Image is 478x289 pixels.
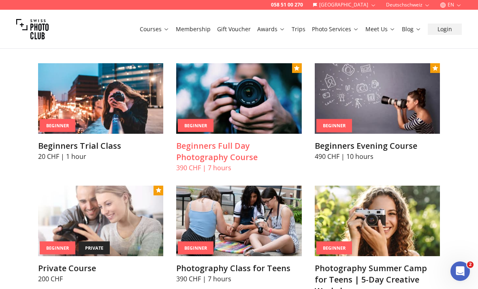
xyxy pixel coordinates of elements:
img: Private Course [38,186,163,256]
button: Membership [173,24,214,35]
iframe: Intercom live chat [450,261,470,281]
h3: Photography Class for Teens [176,263,301,274]
p: 490 CHF | 10 hours [315,152,440,161]
a: Photo Services [312,25,359,33]
div: Beginner [178,119,213,132]
button: Login [428,24,462,35]
button: Trips [288,24,309,35]
a: Beginners Evening CourseBeginnerBeginners Evening Course490 CHF | 10 hours [315,63,440,161]
a: Courses [140,25,169,33]
div: Beginner [178,241,213,255]
button: Meet Us [362,24,399,35]
a: Meet Us [365,25,395,33]
h3: Beginners Full Day Photography Course [176,140,301,163]
a: Awards [257,25,285,33]
div: Beginner [40,119,75,132]
img: Swiss photo club [16,13,49,45]
img: Beginners Evening Course [315,63,440,134]
button: Courses [137,24,173,35]
button: Photo Services [309,24,362,35]
img: Photography Class for Teens [176,186,301,256]
img: Beginners Trial Class [38,63,163,134]
a: Trips [292,25,305,33]
p: 200 CHF [38,274,163,284]
button: Blog [399,24,425,35]
a: Gift Voucher [217,25,251,33]
div: private [79,241,110,255]
h3: Private Course [38,263,163,274]
p: 390 CHF | 7 hours [176,274,301,284]
div: Beginner [40,241,75,255]
a: Private CourseBeginnerprivatePrivate Course200 CHF [38,186,163,284]
p: 390 CHF | 7 hours [176,163,301,173]
p: 20 CHF | 1 hour [38,152,163,161]
h3: Beginners Evening Course [315,140,440,152]
div: Beginner [316,241,352,255]
img: Photography Summer Camp for Teens | 5-Day Creative Workshop [315,186,440,256]
a: Beginners Full Day Photography CourseBeginnerBeginners Full Day Photography Course390 CHF | 7 hours [176,63,301,173]
h3: Beginners Trial Class [38,140,163,152]
a: Blog [402,25,421,33]
a: Photography Class for TeensBeginnerPhotography Class for Teens390 CHF | 7 hours [176,186,301,284]
a: Membership [176,25,211,33]
button: Awards [254,24,288,35]
img: Beginners Full Day Photography Course [176,63,301,134]
a: 058 51 00 270 [271,2,303,8]
div: Beginner [316,119,352,133]
button: Gift Voucher [214,24,254,35]
span: 2 [467,261,474,268]
a: Beginners Trial ClassBeginnerBeginners Trial Class20 CHF | 1 hour [38,63,163,161]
